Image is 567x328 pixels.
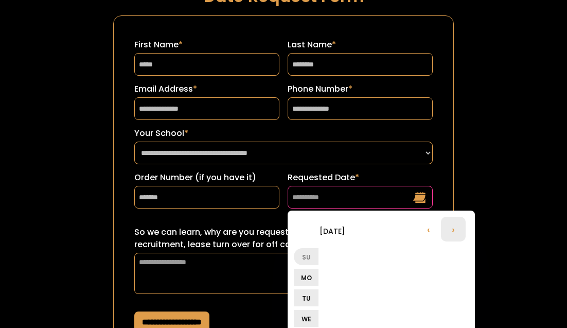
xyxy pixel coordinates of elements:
[441,217,466,241] li: ›
[294,248,318,265] li: Su
[134,83,279,95] label: Email Address
[416,217,441,241] li: ‹
[134,39,279,51] label: First Name
[134,171,279,184] label: Order Number (if you have it)
[288,39,433,51] label: Last Name
[288,171,433,184] label: Requested Date
[294,289,318,306] li: Tu
[134,226,432,251] label: So we can learn, why are you requesting this date? (ex: sorority recruitment, lease turn over for...
[288,83,433,95] label: Phone Number
[134,127,432,140] label: Your School
[294,269,318,286] li: Mo
[294,218,371,243] li: [DATE]
[294,310,318,327] li: We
